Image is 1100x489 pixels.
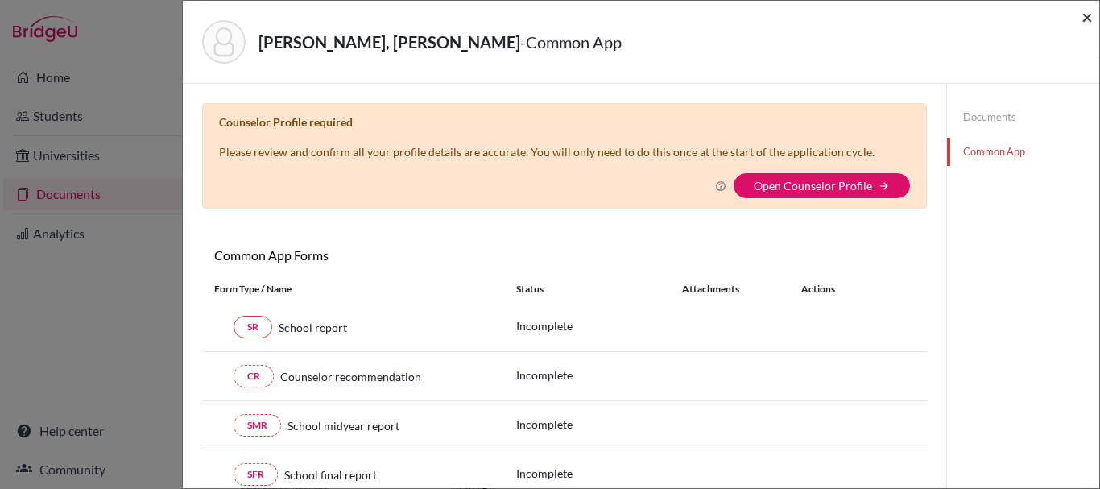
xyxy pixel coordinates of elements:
div: Attachments [682,282,782,296]
a: CR [234,365,274,387]
span: × [1081,5,1093,28]
a: SMR [234,414,281,437]
div: Status [516,282,682,296]
strong: [PERSON_NAME], [PERSON_NAME] [258,32,520,52]
a: Open Counselor Profile [754,179,872,193]
h6: Common App Forms [202,247,564,263]
span: Counselor recommendation [280,368,421,385]
i: arrow_forward [879,180,890,192]
span: School midyear report [287,417,399,434]
p: Incomplete [516,367,682,383]
a: Documents [947,103,1099,131]
a: Common App [947,138,1099,166]
p: Please review and confirm all your profile details are accurate. You will only need to do this on... [219,143,875,160]
span: School final report [284,466,377,483]
a: SR [234,316,272,338]
a: SFR [234,463,278,486]
b: Counselor Profile required [219,115,353,129]
div: Form Type / Name [202,282,504,296]
span: - Common App [520,32,622,52]
button: Open Counselor Profilearrow_forward [734,173,910,198]
p: Incomplete [516,317,682,334]
p: Incomplete [516,416,682,433]
p: Incomplete [516,465,682,482]
span: School report [279,319,347,336]
button: Close [1081,7,1093,27]
div: Actions [782,282,882,296]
